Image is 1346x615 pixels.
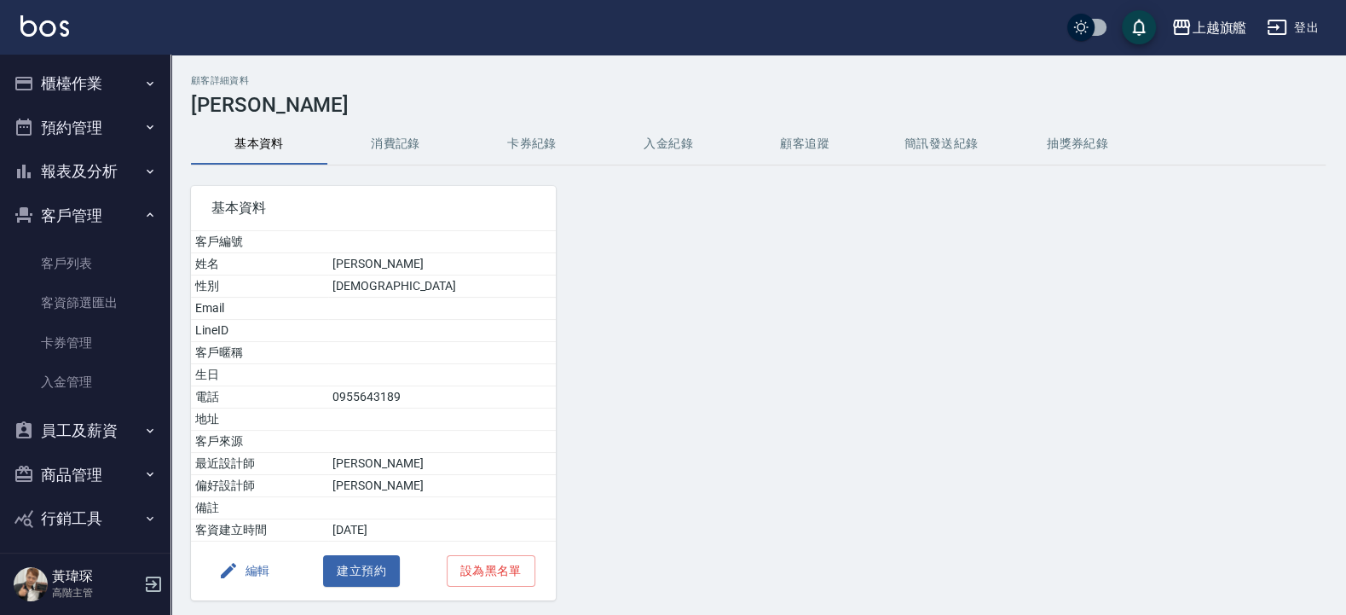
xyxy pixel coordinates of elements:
[7,541,164,585] button: 資料設定
[191,342,328,364] td: 客戶暱稱
[211,555,277,587] button: 編輯
[600,124,737,165] button: 入金紀錄
[1122,10,1156,44] button: save
[191,409,328,431] td: 地址
[191,497,328,519] td: 備註
[328,253,556,276] td: [PERSON_NAME]
[447,555,535,587] button: 設為黑名單
[7,363,164,402] a: 入金管理
[328,453,556,475] td: [PERSON_NAME]
[328,386,556,409] td: 0955643189
[191,475,328,497] td: 偏好設計師
[7,453,164,497] button: 商品管理
[191,364,328,386] td: 生日
[191,298,328,320] td: Email
[191,320,328,342] td: LineID
[7,283,164,322] a: 客資篩選匯出
[52,585,139,600] p: 高階主管
[191,253,328,276] td: 姓名
[191,519,328,542] td: 客資建立時間
[1164,10,1253,45] button: 上越旗艦
[20,15,69,37] img: Logo
[191,124,327,165] button: 基本資料
[1260,12,1326,44] button: 登出
[1009,124,1146,165] button: 抽獎券紀錄
[737,124,873,165] button: 顧客追蹤
[52,568,139,585] h5: 黃瑋琛
[327,124,464,165] button: 消費記錄
[873,124,1009,165] button: 簡訊發送紀錄
[328,519,556,542] td: [DATE]
[14,567,48,601] img: Person
[7,106,164,150] button: 預約管理
[328,475,556,497] td: [PERSON_NAME]
[1192,17,1246,38] div: 上越旗艦
[211,200,535,217] span: 基本資料
[191,276,328,298] td: 性別
[191,75,1326,86] h2: 顧客詳細資料
[7,149,164,194] button: 報表及分析
[328,276,556,298] td: [DEMOGRAPHIC_DATA]
[191,93,1326,117] h3: [PERSON_NAME]
[7,409,164,453] button: 員工及薪資
[191,231,328,253] td: 客戶編號
[7,244,164,283] a: 客戶列表
[7,61,164,106] button: 櫃檯作業
[191,431,328,453] td: 客戶來源
[7,194,164,238] button: 客戶管理
[7,496,164,541] button: 行銷工具
[191,453,328,475] td: 最近設計師
[7,323,164,363] a: 卡券管理
[191,386,328,409] td: 電話
[323,555,400,587] button: 建立預約
[464,124,600,165] button: 卡券紀錄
